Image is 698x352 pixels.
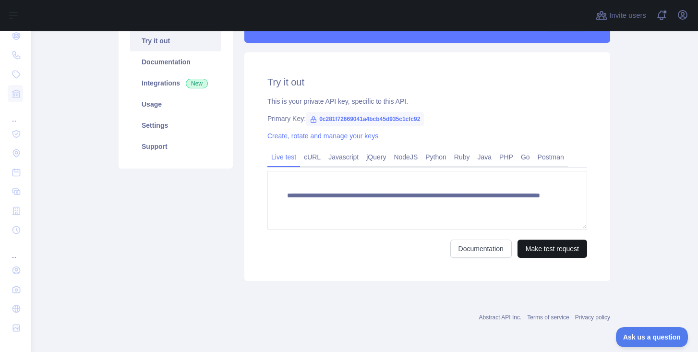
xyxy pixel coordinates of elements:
a: Live test [267,149,300,165]
h2: Try it out [267,75,587,89]
a: jQuery [362,149,390,165]
span: Invite users [609,10,646,21]
button: Make test request [517,240,587,258]
a: PHP [495,149,517,165]
a: Documentation [130,51,221,73]
a: Abstract API Inc. [479,314,522,321]
a: Terms of service [527,314,569,321]
button: Invite users [594,8,648,23]
a: Ruby [450,149,474,165]
div: ... [8,104,23,123]
a: Documentation [450,240,512,258]
a: cURL [300,149,325,165]
a: Privacy policy [575,314,610,321]
iframe: Toggle Customer Support [616,327,688,347]
a: Go [517,149,534,165]
span: New [186,79,208,88]
a: Javascript [325,149,362,165]
a: Try it out [130,30,221,51]
span: 0c281f72669041a4bcb45d935c1cfc92 [306,112,424,126]
a: Java [474,149,496,165]
a: Usage [130,94,221,115]
div: ... [8,241,23,260]
div: Primary Key: [267,114,587,123]
div: This is your private API key, specific to this API. [267,97,587,106]
a: Support [130,136,221,157]
a: Create, rotate and manage your keys [267,132,378,140]
a: Postman [534,149,568,165]
a: Python [421,149,450,165]
a: NodeJS [390,149,421,165]
a: Settings [130,115,221,136]
a: Integrations New [130,73,221,94]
